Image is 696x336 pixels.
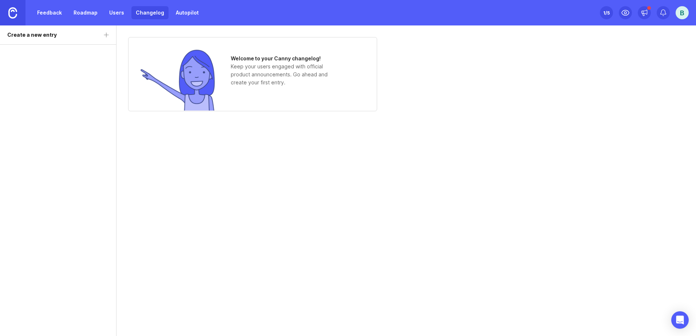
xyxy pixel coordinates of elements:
a: Users [105,6,128,19]
img: no entries [140,49,216,111]
div: Create a new entry [7,31,57,39]
img: Canny Home [8,7,17,19]
button: B [676,6,689,19]
a: Autopilot [171,6,203,19]
p: Keep your users engaged with official product announcements. Go ahead and create your first entry. [231,63,340,87]
h1: Welcome to your Canny changelog! [231,55,340,63]
button: 1/5 [600,6,613,19]
div: 1 /5 [603,8,610,18]
a: Feedback [33,6,66,19]
div: Open Intercom Messenger [671,311,689,329]
a: Changelog [131,6,169,19]
a: Roadmap [69,6,102,19]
